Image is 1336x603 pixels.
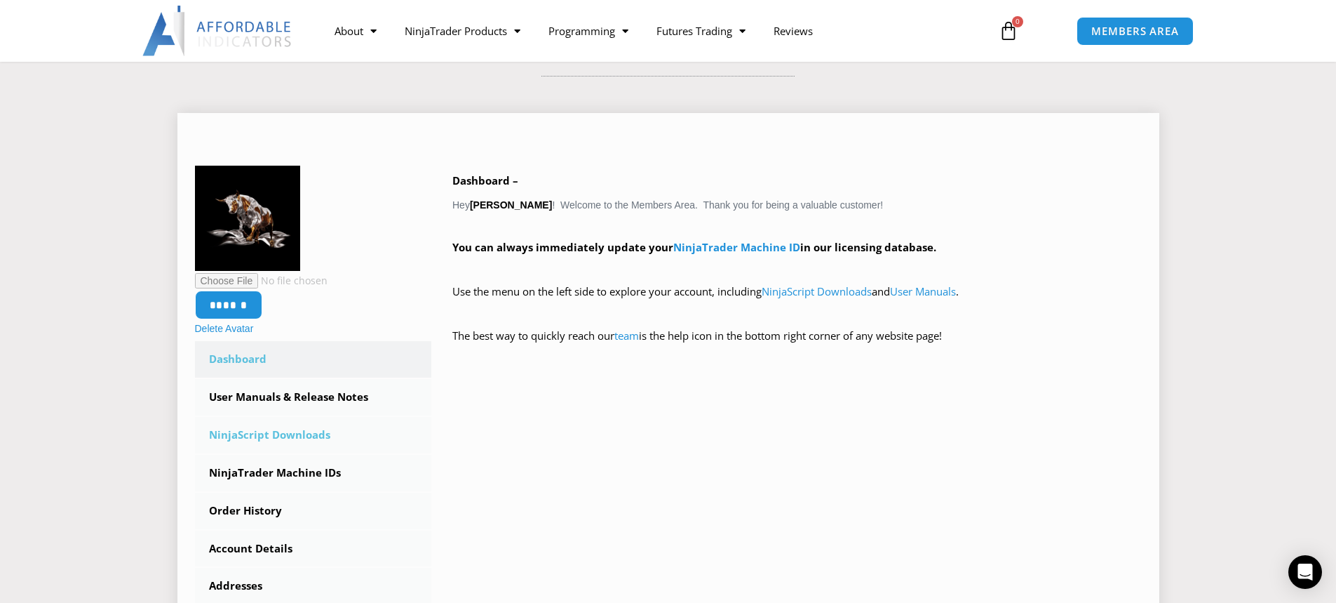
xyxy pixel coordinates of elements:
[195,493,432,529] a: Order History
[195,455,432,491] a: NinjaTrader Machine IDs
[195,341,432,378] a: Dashboard
[320,15,391,47] a: About
[762,284,872,298] a: NinjaScript Downloads
[1077,17,1194,46] a: MEMBERS AREA
[320,15,983,47] nav: Menu
[195,323,254,334] a: Delete Avatar
[195,417,432,453] a: NinjaScript Downloads
[534,15,642,47] a: Programming
[391,15,534,47] a: NinjaTrader Products
[195,531,432,567] a: Account Details
[452,173,518,187] b: Dashboard –
[142,6,293,56] img: LogoAI
[1288,555,1322,589] div: Open Intercom Messenger
[452,171,1142,366] div: Hey ! Welcome to the Members Area. Thank you for being a valuable customer!
[452,240,936,254] strong: You can always immediately update your in our licensing database.
[614,329,639,343] a: team
[452,326,1142,366] p: The best way to quickly reach our is the help icon in the bottom right corner of any website page!
[978,11,1039,51] a: 0
[1091,26,1179,37] span: MEMBERS AREA
[1012,16,1023,27] span: 0
[452,282,1142,322] p: Use the menu on the left side to explore your account, including and .
[195,379,432,416] a: User Manuals & Release Notes
[890,284,956,298] a: User Manuals
[195,166,300,271] img: Bull-150x150.png
[470,199,552,211] strong: [PERSON_NAME]
[642,15,760,47] a: Futures Trading
[760,15,827,47] a: Reviews
[673,240,800,254] a: NinjaTrader Machine ID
